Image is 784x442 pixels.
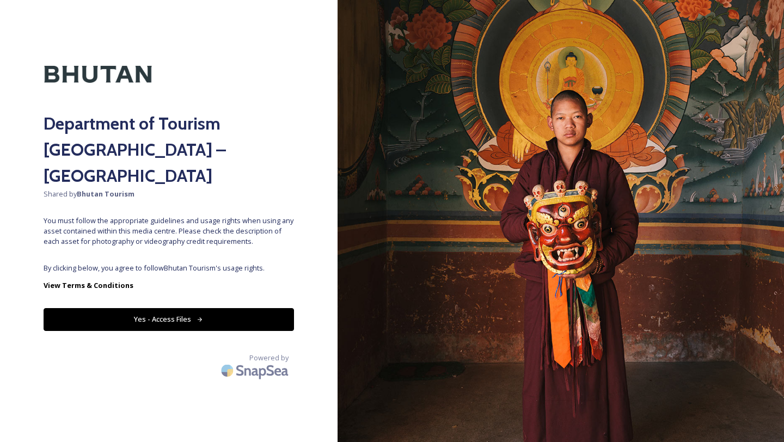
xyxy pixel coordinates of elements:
span: You must follow the appropriate guidelines and usage rights when using any asset contained within... [44,216,294,247]
strong: Bhutan Tourism [77,189,134,199]
img: Kingdom-of-Bhutan-Logo.png [44,44,152,105]
strong: View Terms & Conditions [44,280,133,290]
a: View Terms & Conditions [44,279,294,292]
img: SnapSea Logo [218,358,294,383]
span: Shared by [44,189,294,199]
h2: Department of Tourism [GEOGRAPHIC_DATA] – [GEOGRAPHIC_DATA] [44,110,294,189]
span: By clicking below, you agree to follow Bhutan Tourism 's usage rights. [44,263,294,273]
button: Yes - Access Files [44,308,294,330]
span: Powered by [249,353,289,363]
